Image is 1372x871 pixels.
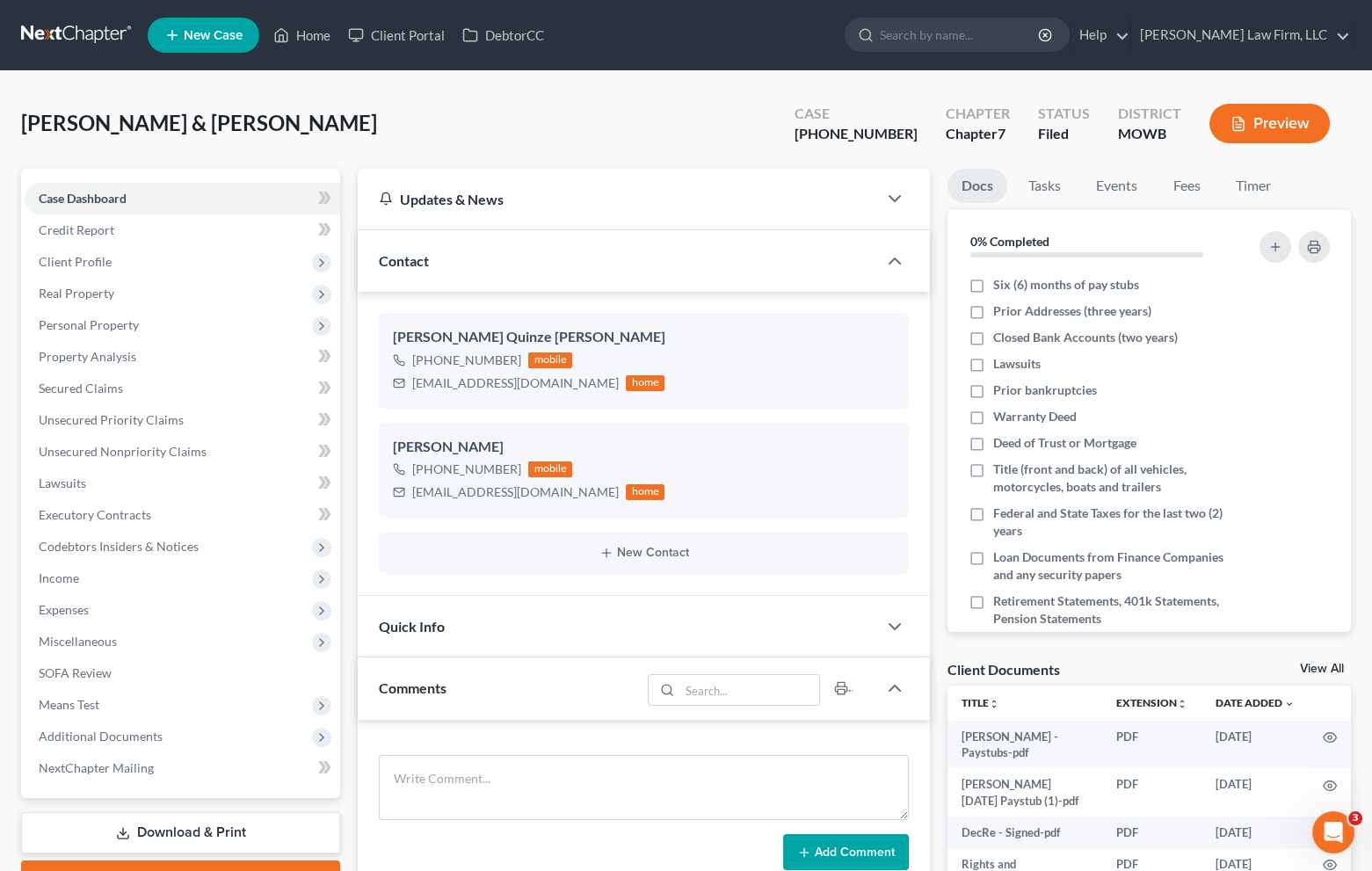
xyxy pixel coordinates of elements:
[379,679,446,696] span: Comments
[1131,19,1350,51] a: [PERSON_NAME] Law Firm, LLC
[993,302,1151,320] span: Prior Addresses (three years)
[989,699,999,709] i: unfold_more
[21,812,340,853] a: Download & Print
[1201,817,1309,848] td: [DATE]
[39,539,199,554] span: Codebtors Insiders & Notices
[25,499,340,531] a: Executory Contracts
[1118,104,1181,124] div: District
[379,618,445,635] span: Quick Info
[946,124,1010,144] div: Chapter
[39,570,79,585] span: Income
[947,169,1007,203] a: Docs
[795,104,918,124] div: Case
[25,214,340,246] a: Credit Report
[39,760,154,775] span: NextChapter Mailing
[1102,768,1201,817] td: PDF
[25,373,340,404] a: Secured Claims
[39,286,114,301] span: Real Property
[947,817,1102,848] td: DecRe - Signed-pdf
[1102,721,1201,769] td: PDF
[39,665,112,680] span: SOFA Review
[1209,104,1330,143] button: Preview
[39,507,151,522] span: Executory Contracts
[1300,663,1344,675] a: View All
[947,768,1102,817] td: [PERSON_NAME] [DATE] Paystub (1)-pdf
[39,254,112,269] span: Client Profile
[25,436,340,468] a: Unsecured Nonpriority Claims
[993,548,1235,584] span: Loan Documents from Finance Companies and any security papers
[393,327,895,348] div: [PERSON_NAME] Quinze [PERSON_NAME]
[393,437,895,458] div: [PERSON_NAME]
[39,191,127,206] span: Case Dashboard
[379,190,856,208] div: Updates & News
[39,697,99,712] span: Means Test
[1102,817,1201,848] td: PDF
[39,602,89,617] span: Expenses
[1082,169,1151,203] a: Events
[25,341,340,373] a: Property Analysis
[1201,721,1309,769] td: [DATE]
[39,444,207,459] span: Unsecured Nonpriority Claims
[21,110,377,135] span: [PERSON_NAME] & [PERSON_NAME]
[39,381,123,396] span: Secured Claims
[947,721,1102,769] td: [PERSON_NAME] - Paystubs-pdf
[25,752,340,784] a: NextChapter Mailing
[993,381,1097,399] span: Prior bankruptcies
[25,183,340,214] a: Case Dashboard
[25,657,340,689] a: SOFA Review
[783,834,909,871] button: Add Comment
[1222,169,1285,203] a: Timer
[25,468,340,499] a: Lawsuits
[1348,811,1362,825] span: 3
[993,329,1178,346] span: Closed Bank Accounts (two years)
[626,484,664,500] div: home
[993,434,1136,452] span: Deed of Trust or Mortgage
[880,18,1041,51] input: Search by name...
[393,546,895,560] button: New Contact
[528,461,572,477] div: mobile
[993,504,1235,540] span: Federal and State Taxes for the last two (2) years
[39,412,184,427] span: Unsecured Priority Claims
[962,696,999,709] a: Titleunfold_more
[1118,124,1181,144] div: MOWB
[1014,169,1075,203] a: Tasks
[993,355,1041,373] span: Lawsuits
[998,125,1005,142] span: 7
[412,461,521,478] div: [PHONE_NUMBER]
[1038,124,1090,144] div: Filed
[184,29,243,42] span: New Case
[1216,696,1295,709] a: Date Added expand_more
[1038,104,1090,124] div: Status
[39,317,139,332] span: Personal Property
[947,660,1060,679] div: Client Documents
[1177,699,1187,709] i: unfold_more
[25,404,340,436] a: Unsecured Priority Claims
[412,483,619,501] div: [EMAIL_ADDRESS][DOMAIN_NAME]
[795,124,918,144] div: [PHONE_NUMBER]
[993,408,1077,425] span: Warranty Deed
[412,352,521,369] div: [PHONE_NUMBER]
[454,19,553,51] a: DebtorCC
[412,374,619,392] div: [EMAIL_ADDRESS][DOMAIN_NAME]
[265,19,339,51] a: Home
[379,252,429,269] span: Contact
[339,19,454,51] a: Client Portal
[528,352,572,368] div: mobile
[39,729,163,744] span: Additional Documents
[626,375,664,391] div: home
[39,222,114,237] span: Credit Report
[679,675,819,705] input: Search...
[1071,19,1129,51] a: Help
[993,276,1139,294] span: Six (6) months of pay stubs
[1284,699,1295,709] i: expand_more
[39,475,86,490] span: Lawsuits
[1116,696,1187,709] a: Extensionunfold_more
[970,234,1049,249] strong: 0% Completed
[946,104,1010,124] div: Chapter
[1312,811,1354,853] iframe: Intercom live chat
[39,634,117,649] span: Miscellaneous
[1158,169,1215,203] a: Fees
[993,461,1235,496] span: Title (front and back) of all vehicles, motorcycles, boats and trailers
[39,349,136,364] span: Property Analysis
[1201,768,1309,817] td: [DATE]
